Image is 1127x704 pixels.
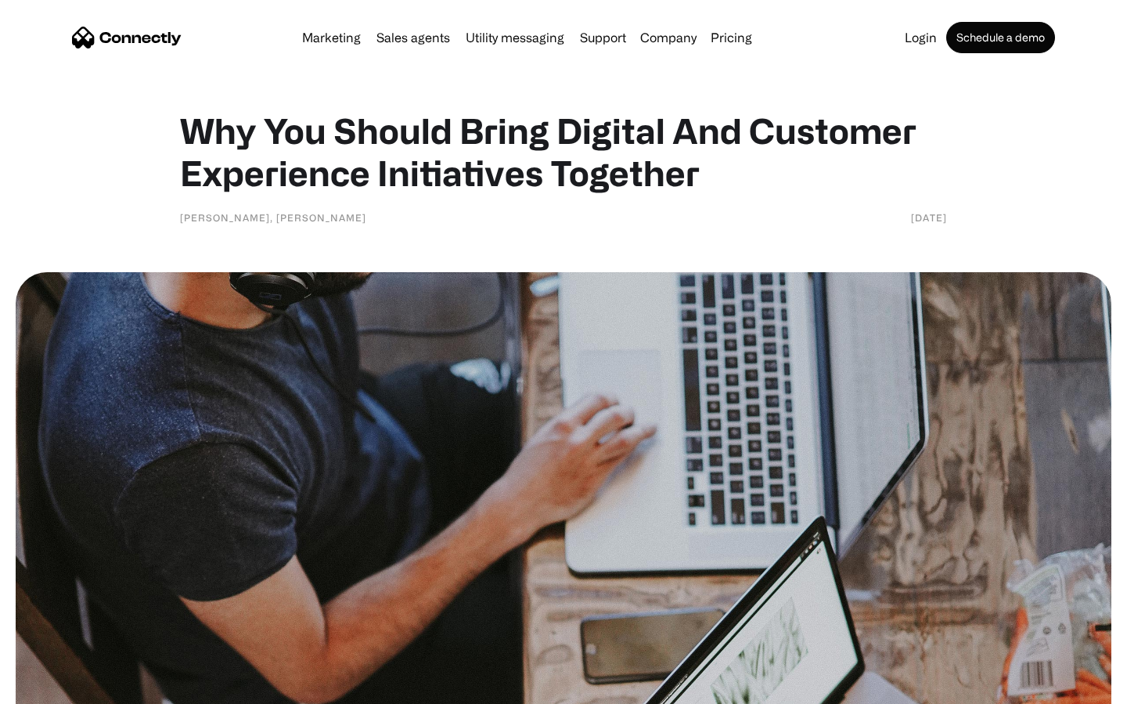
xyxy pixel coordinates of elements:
[459,31,571,44] a: Utility messaging
[911,210,947,225] div: [DATE]
[31,677,94,699] ul: Language list
[370,31,456,44] a: Sales agents
[946,22,1055,53] a: Schedule a demo
[180,210,366,225] div: [PERSON_NAME], [PERSON_NAME]
[640,27,697,48] div: Company
[180,110,947,194] h1: Why You Should Bring Digital And Customer Experience Initiatives Together
[16,677,94,699] aside: Language selected: English
[704,31,758,44] a: Pricing
[898,31,943,44] a: Login
[296,31,367,44] a: Marketing
[574,31,632,44] a: Support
